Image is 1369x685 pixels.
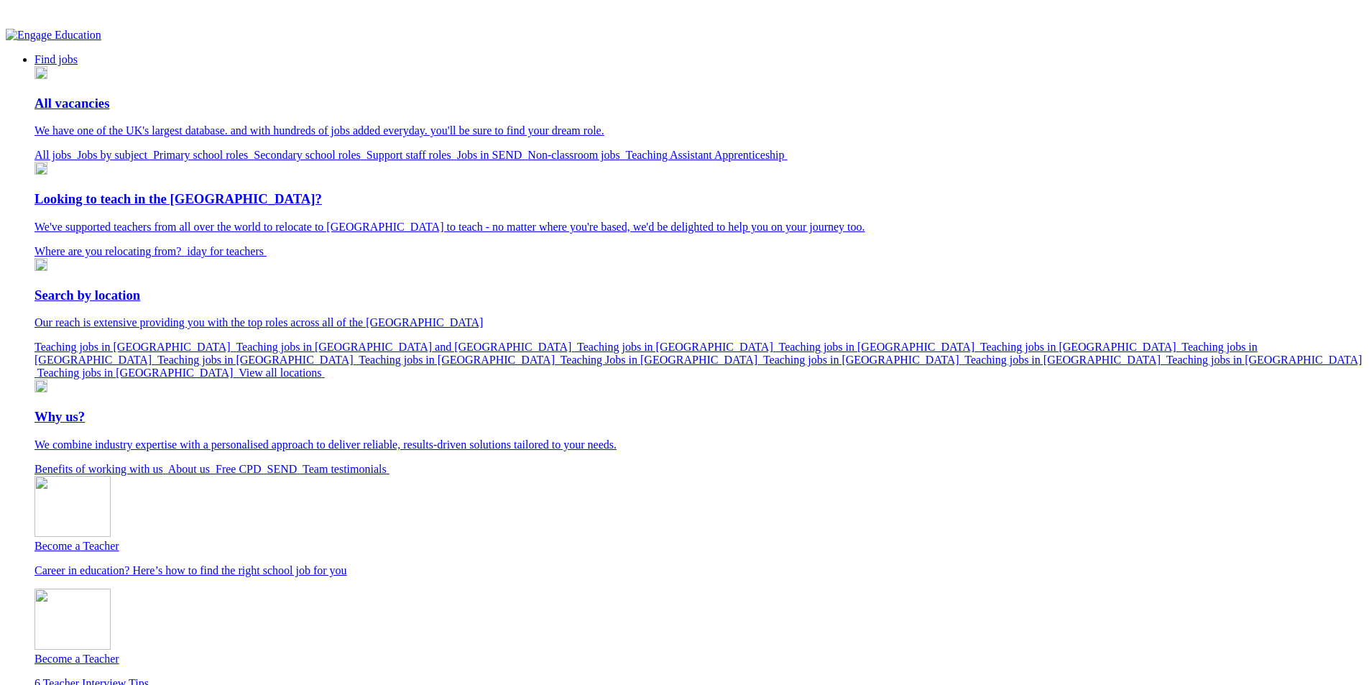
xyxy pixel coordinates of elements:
[34,438,1363,451] p: We combine industry expertise with a personalised approach to deliver reliable, results-driven so...
[577,341,778,353] a: Teaching jobs in [GEOGRAPHIC_DATA]
[153,149,254,161] a: Primary school roles
[34,564,1363,577] p: Career in education? Here’s how to find the right school job for you
[168,463,216,475] a: About us
[626,149,788,161] a: Teaching Assistant Apprenticeship
[34,409,1363,451] a: Why us? We combine industry expertise with a personalised approach to deliver reliable, results-d...
[34,96,1363,138] a: All vacancies We have one of the UK's largest database. and with hundreds of jobs added everyday....
[236,341,577,353] a: Teaching jobs in [GEOGRAPHIC_DATA] and [GEOGRAPHIC_DATA]
[34,191,1363,207] h3: Looking to teach in the [GEOGRAPHIC_DATA]?
[34,288,1363,303] h3: Search by location
[359,354,560,366] a: Teaching jobs in [GEOGRAPHIC_DATA]
[34,341,236,353] a: Teaching jobs in [GEOGRAPHIC_DATA]
[34,221,1363,234] p: We've supported teachers from all over the world to relocate to [GEOGRAPHIC_DATA] to teach - no m...
[457,149,528,161] a: Jobs in SEND
[34,540,119,552] span: Become a Teacher
[34,354,1362,379] a: Teaching jobs in [GEOGRAPHIC_DATA]
[34,53,78,65] a: Find jobs
[964,354,1166,366] a: Teaching jobs in [GEOGRAPHIC_DATA]
[34,288,1363,330] a: Search by location Our reach is extensive providing you with the top roles across all of the [GEO...
[303,463,390,475] a: Team testimonials
[34,316,1363,329] p: Our reach is extensive providing you with the top roles across all of the [GEOGRAPHIC_DATA]
[157,354,359,366] a: Teaching jobs in [GEOGRAPHIC_DATA]
[34,653,119,665] span: Become a Teacher
[34,341,1258,366] a: Teaching jobs in [GEOGRAPHIC_DATA]
[34,149,77,161] a: All jobs
[267,463,303,475] a: SEND
[187,245,267,257] a: iday for teachers
[34,124,1363,137] p: We have one of the UK's largest database. and with hundreds of jobs added everyday. you'll be sur...
[778,341,979,353] a: Teaching jobs in [GEOGRAPHIC_DATA]
[367,149,457,161] a: Support staff roles
[34,463,168,475] a: Benefits of working with us
[34,409,1363,425] h3: Why us?
[239,367,324,379] a: View all locations
[561,354,763,366] a: Teaching Jobs in [GEOGRAPHIC_DATA]
[77,149,153,161] a: Jobs by subject
[34,476,1363,577] a: Become a Teacher Career in education? Here’s how to find the right school job for you
[216,463,267,475] a: Free CPD
[34,96,1363,111] h3: All vacancies
[37,367,239,379] a: Teaching jobs in [GEOGRAPHIC_DATA]
[527,149,625,161] a: Non-classroom jobs
[6,29,101,42] img: Engage Education
[34,191,1363,234] a: Looking to teach in the [GEOGRAPHIC_DATA]? We've supported teachers from all over the world to re...
[34,245,187,257] a: Where are you relocating from?
[763,354,964,366] a: Teaching jobs in [GEOGRAPHIC_DATA]
[980,341,1181,353] a: Teaching jobs in [GEOGRAPHIC_DATA]
[254,149,366,161] a: Secondary school roles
